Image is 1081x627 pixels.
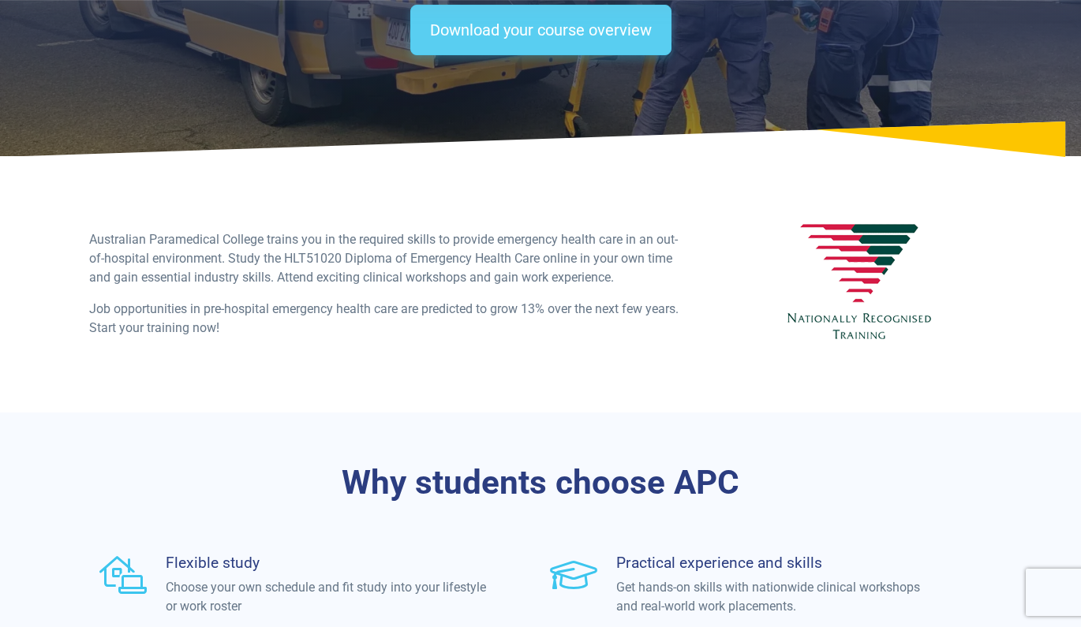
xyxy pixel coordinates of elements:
[89,463,992,503] h3: Why students choose APC
[616,578,944,616] p: Get hands-on skills with nationwide clinical workshops and real-world work placements.
[89,230,685,287] p: Australian Paramedical College trains you in the required skills to provide emergency health care...
[166,578,493,616] p: Choose your own schedule and fit study into your lifestyle or work roster
[166,554,493,572] h4: Flexible study
[616,554,944,572] h4: Practical experience and skills
[410,5,671,55] a: Download your course overview
[89,300,685,338] p: Job opportunities in pre-hospital emergency health care are predicted to grow 13% over the next f...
